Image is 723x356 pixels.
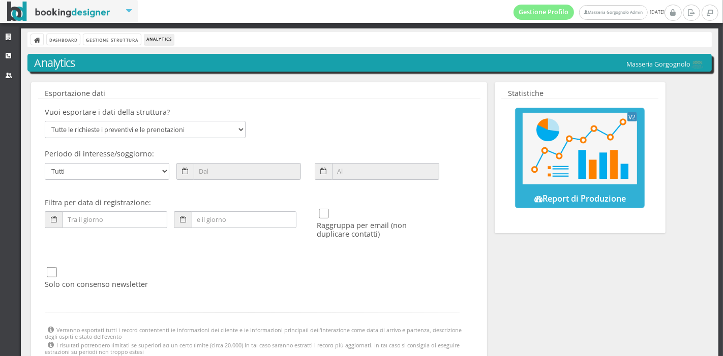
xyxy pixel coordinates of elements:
[317,221,432,239] div: Raggruppa per email (non duplicare contatti)
[690,60,705,69] img: 0603869b585f11eeb13b0a069e529790.png
[627,112,637,121] span: V2
[83,34,140,45] a: Gestione Struttura
[47,34,80,45] a: Dashboard
[45,327,473,340] h6: Verranno esportati tutti i record contententi le informazioni del cliente e le informazioni princ...
[514,5,665,20] span: [DATE]
[45,149,169,158] h4: Periodo di interesse/soggiorno:
[194,163,300,180] input: Dal
[523,113,637,184] img: analytics-data.png
[45,342,473,355] h6: I risultati potrebbero limitati se superiori ad un certo limite (circa 20.000) In tal caso sarann...
[35,56,705,70] h3: Analytics
[45,108,473,116] h4: Vuoi esportare i dati della struttura?
[515,108,645,208] a: V2 Report di Produzione
[45,198,167,207] h4: Filtra per data di registrazione:
[144,34,174,45] li: Analytics
[7,2,110,21] img: BookingDesigner.com
[63,211,167,228] input: Tra il giorno
[514,5,575,20] a: Gestione Profilo
[579,5,647,20] a: Masseria Gorgognolo Admin
[45,89,105,98] div: Esportazione dati
[192,211,296,228] input: e il giorno
[508,89,544,98] div: Statistiche
[626,60,705,69] h5: Masseria Gorgognolo
[45,280,160,288] div: Solo con consenso newsletter
[332,163,439,180] input: Al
